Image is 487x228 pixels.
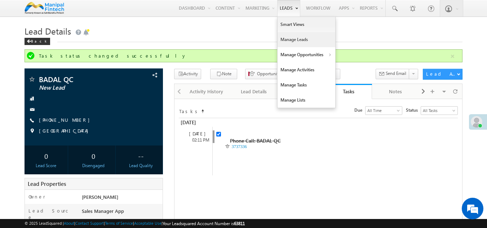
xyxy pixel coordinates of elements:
span: All Time [366,107,400,114]
span: © 2025 LeadSquared | | | | | [25,220,245,227]
span: [PERSON_NAME] [82,194,118,200]
span: All Tasks [421,107,456,114]
div: Tasks [330,88,367,95]
span: New Lead [39,84,124,91]
span: Sort Timeline [201,107,204,113]
div: -- [121,149,161,162]
span: Send Email [386,70,406,77]
span: Due [354,107,365,113]
div: Notes [378,87,413,96]
a: Tasks [325,84,372,99]
a: 3737336 [232,144,247,149]
div: Back [25,38,50,45]
a: Manage Lists [278,93,335,108]
a: Activity History [183,84,230,99]
div: Activity History [189,87,224,96]
div: Task status changed successfully [39,53,450,59]
a: All Time [365,106,402,115]
div: [DATE] [179,118,212,127]
img: d_60004797649_company_0_60004797649 [12,38,30,47]
button: Lead Actions [423,69,462,80]
span: BADAL QC [39,76,124,83]
button: Note [210,69,237,79]
div: Lead Actions [426,71,457,77]
a: Acceptable Use [134,221,161,225]
td: Tasks [179,106,200,115]
textarea: Type your message and hit 'Enter' [9,67,132,171]
a: Manage Tasks [278,77,335,93]
div: Disengaged [74,162,114,169]
a: Smart Views [278,17,335,32]
span: Phone Call: BADAL QC [230,137,281,144]
a: Manage Activities [278,62,335,77]
div: Lead Quality [121,162,161,169]
div: 0 [26,149,66,162]
span: Lead Details [25,25,71,37]
a: Manage Opportunities [278,47,335,62]
span: Status [406,107,421,113]
em: Start Chat [98,177,131,187]
div: Lead Details [236,87,271,96]
a: Contact Support [75,221,104,225]
span: 63811 [234,221,245,226]
a: About [64,221,74,225]
button: Opportunity Form - Stage & Status [245,69,304,79]
span: [GEOGRAPHIC_DATA] [39,128,92,135]
span: Opportunity Form - Stage & Status [257,71,300,77]
div: Sales Manager App [80,207,163,218]
a: Back [25,37,54,44]
label: Owner [28,193,45,200]
label: Lead Source [28,207,75,220]
div: Lead Score [26,162,66,169]
div: 0 [74,149,114,162]
a: All Tasks [421,106,458,115]
div: Chat with us now [37,38,121,47]
span: Your Leadsquared Account Number is [163,221,245,226]
button: Send Email [376,69,409,79]
span: Lead Properties [28,180,66,187]
a: Terms of Service [105,221,133,225]
img: Custom Logo [25,2,65,14]
div: 02:11 PM [182,137,212,143]
div: Minimize live chat window [118,4,136,21]
a: Lead Details [230,84,278,99]
span: [PHONE_NUMBER] [39,117,93,124]
div: [DATE] [182,130,212,137]
a: Manage Leads [278,32,335,47]
a: Notes [372,84,419,99]
button: Activity [174,69,201,79]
